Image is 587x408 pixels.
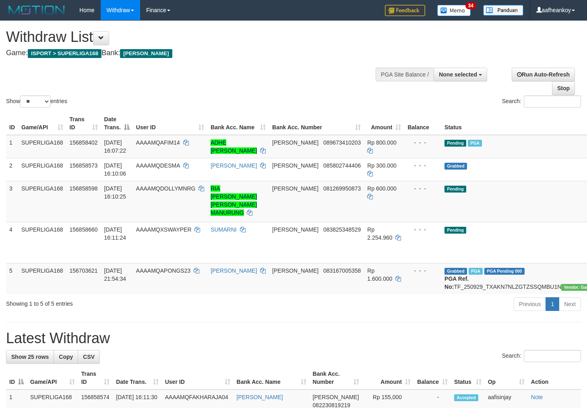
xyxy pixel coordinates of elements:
input: Search: [524,95,581,108]
span: [PERSON_NAME] [272,162,318,169]
th: ID [6,112,18,135]
div: PGA Site Balance / [376,68,434,81]
th: ID: activate to sort column descending [6,367,27,389]
span: Rp 600.000 [367,185,396,192]
img: Button%20Memo.svg [437,5,471,16]
td: 5 [6,263,18,294]
th: Trans ID: activate to sort column ascending [66,112,101,135]
span: Pending [444,186,466,193]
th: Trans ID: activate to sort column ascending [78,367,113,389]
span: Copy [59,354,73,360]
a: Run Auto-Refresh [512,68,575,81]
h1: Withdraw List [6,29,383,45]
select: Showentries [20,95,50,108]
th: Balance: activate to sort column ascending [414,367,451,389]
th: Game/API: activate to sort column ascending [27,367,78,389]
button: None selected [434,68,487,81]
a: CSV [78,350,100,364]
a: [PERSON_NAME] [211,162,257,169]
a: [PERSON_NAME] [211,267,257,274]
th: Balance [404,112,441,135]
a: Next [559,297,581,311]
span: [DATE] 21:54:34 [104,267,126,282]
input: Search: [524,350,581,362]
div: - - - [407,267,438,275]
a: ADHE [PERSON_NAME] [211,139,257,154]
td: 3 [6,181,18,222]
span: AAAAMQXSWAYPER [136,226,192,233]
th: Date Trans.: activate to sort column descending [101,112,133,135]
span: Copy 083825348529 to clipboard [323,226,361,233]
th: Bank Acc. Name: activate to sort column ascending [207,112,269,135]
span: 156858660 [70,226,98,233]
span: AAAAMQAFIM14 [136,139,180,146]
span: 156858402 [70,139,98,146]
a: [PERSON_NAME] [237,394,283,400]
h4: Game: Bank: [6,49,383,57]
span: Marked by aafchhiseyha [469,268,483,275]
span: [DATE] 16:11:24 [104,226,126,241]
th: Game/API: activate to sort column ascending [18,112,66,135]
th: Bank Acc. Number: activate to sort column ascending [310,367,362,389]
th: Op: activate to sort column ascending [485,367,528,389]
span: Rp 2.254.960 [367,226,392,241]
span: Accepted [454,394,478,401]
span: Rp 1.600.000 [367,267,392,282]
span: AAAAMQDOLLYMNRG [136,185,196,192]
span: [DATE] 16:10:06 [104,162,126,177]
label: Search: [502,350,581,362]
th: Date Trans.: activate to sort column ascending [113,367,161,389]
th: User ID: activate to sort column ascending [162,367,234,389]
th: Bank Acc. Name: activate to sort column ascending [234,367,310,389]
a: Note [531,394,543,400]
td: SUPERLIGA168 [18,135,66,158]
th: Action [528,367,581,389]
div: Showing 1 to 5 of 5 entries [6,296,239,308]
td: 2 [6,158,18,181]
span: AAAAMQDESMA [136,162,180,169]
span: None selected [439,71,477,78]
th: User ID: activate to sort column ascending [133,112,207,135]
span: Pending [444,227,466,234]
a: Copy [54,350,78,364]
a: Stop [552,81,575,95]
td: SUPERLIGA168 [18,181,66,222]
td: SUPERLIGA168 [18,263,66,294]
span: [DATE] 16:07:22 [104,139,126,154]
a: SUMARNI [211,226,237,233]
h1: Latest Withdraw [6,330,581,346]
b: PGA Ref. No: [444,275,469,290]
td: SUPERLIGA168 [18,158,66,181]
span: Marked by aafheankoy [468,140,482,147]
td: 1 [6,135,18,158]
span: 156858573 [70,162,98,169]
span: Copy 089673410203 to clipboard [323,139,361,146]
span: [PERSON_NAME] [272,267,318,274]
a: RIA [PERSON_NAME] [PERSON_NAME] MANURUNG [211,185,257,216]
a: Previous [514,297,546,311]
span: ISPORT > SUPERLIGA168 [28,49,101,58]
span: Show 25 rows [11,354,49,360]
span: CSV [83,354,95,360]
span: Copy 085802744406 to clipboard [323,162,361,169]
span: [PERSON_NAME] [272,185,318,192]
span: 156703621 [70,267,98,274]
span: Copy 083167005358 to clipboard [323,267,361,274]
span: Pending [444,140,466,147]
span: 156858598 [70,185,98,192]
span: [DATE] 16:10:25 [104,185,126,200]
div: - - - [407,226,438,234]
td: SUPERLIGA168 [18,222,66,263]
div: - - - [407,184,438,193]
th: Amount: activate to sort column ascending [364,112,404,135]
span: [PERSON_NAME] [272,139,318,146]
span: Rp 800.000 [367,139,396,146]
th: Amount: activate to sort column ascending [362,367,414,389]
img: Feedback.jpg [385,5,425,16]
span: Copy 081269950873 to clipboard [323,185,361,192]
img: panduan.png [483,5,523,16]
span: Grabbed [444,163,467,170]
span: Rp 300.000 [367,162,396,169]
div: - - - [407,139,438,147]
span: AAAAMQAPONGS23 [136,267,190,274]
